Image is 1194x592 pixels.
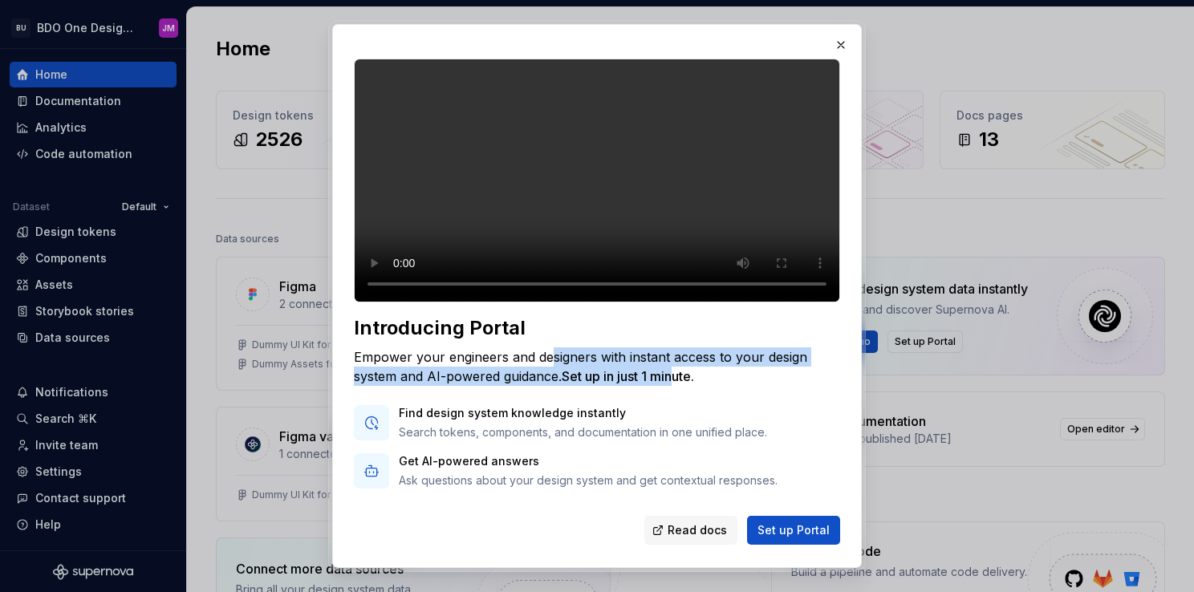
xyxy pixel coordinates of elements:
[668,522,727,538] span: Read docs
[399,472,778,489] p: Ask questions about your design system and get contextual responses.
[354,315,840,341] div: Introducing Portal
[562,368,694,384] span: Set up in just 1 minute.
[399,405,767,421] p: Find design system knowledge instantly
[399,424,767,440] p: Search tokens, components, and documentation in one unified place.
[747,516,840,545] button: Set up Portal
[354,347,840,386] div: Empower your engineers and designers with instant access to your design system and AI-powered gui...
[757,522,830,538] span: Set up Portal
[644,516,737,545] a: Read docs
[399,453,778,469] p: Get AI-powered answers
